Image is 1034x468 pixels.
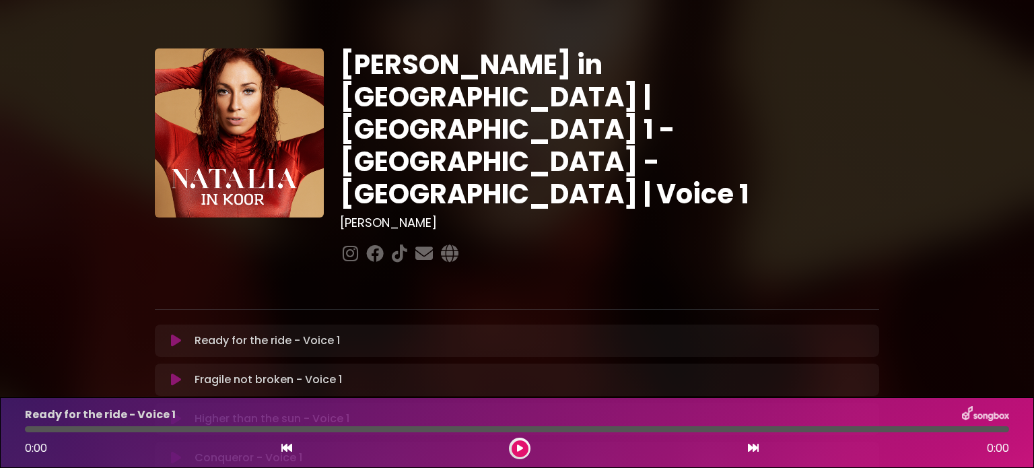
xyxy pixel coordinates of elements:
[25,440,47,456] span: 0:00
[340,215,879,230] h3: [PERSON_NAME]
[25,407,176,423] p: Ready for the ride - Voice 1
[340,48,879,210] h1: [PERSON_NAME] in [GEOGRAPHIC_DATA] | [GEOGRAPHIC_DATA] 1 - [GEOGRAPHIC_DATA] - [GEOGRAPHIC_DATA] ...
[962,406,1009,424] img: songbox-logo-white.png
[987,440,1009,457] span: 0:00
[195,372,342,388] p: Fragile not broken - Voice 1
[155,48,324,218] img: YTVS25JmS9CLUqXqkEhs
[195,333,340,349] p: Ready for the ride - Voice 1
